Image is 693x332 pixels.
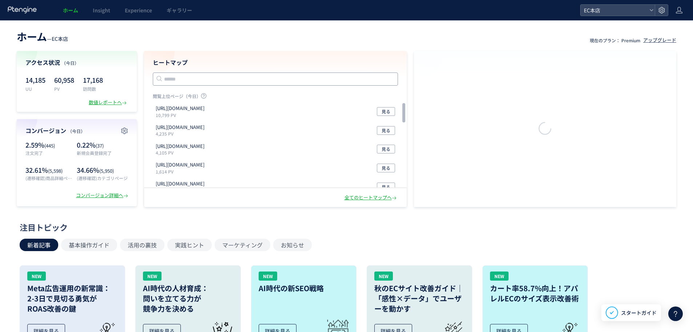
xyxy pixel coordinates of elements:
p: https://etvos.com/shop/cart/cart.aspx [156,161,204,168]
h4: ヒートマップ [153,58,398,67]
p: 10,799 PV [156,112,207,118]
p: https://etvos.com/shop/customer/coupon.aspx [156,105,204,112]
h3: 秋のECサイト改善ガイド｜「感性×データ」でユーザーを動かす [374,283,465,314]
span: スタートガイド [621,309,657,317]
span: (445) [44,142,55,149]
span: 見る [382,183,390,191]
span: ギャラリー [167,7,192,14]
span: 見る [382,107,390,116]
div: NEW [27,272,46,281]
p: PV [54,86,74,92]
div: 数値レポートへ [89,99,128,106]
div: NEW [143,272,162,281]
p: 閲覧上位ページ（今日） [153,93,398,102]
button: 見る [377,183,395,191]
p: 1,614 PV [156,168,207,175]
span: 見る [382,145,390,153]
span: （今日） [61,60,79,66]
h4: コンバージョン [25,126,128,135]
button: 実践ヒント [167,239,212,251]
p: 2.59% [25,140,73,150]
p: https://etvos.com/shop/customer/menu.aspx [156,143,204,150]
h3: カート率58.7%向上！アパレルECのサイズ表示改善術 [490,283,580,304]
p: 17,168 [83,74,103,86]
p: 4,105 PV [156,149,207,156]
button: お知らせ [273,239,312,251]
p: 14,185 [25,74,45,86]
p: 0.22% [77,140,128,150]
span: EC本店 [582,5,646,16]
div: 注目トピック [20,222,670,233]
button: マーケティング [215,239,270,251]
div: アップグレード [643,37,676,44]
p: (遷移確認)カテゴリページ [77,175,128,181]
span: （今日） [68,128,85,134]
p: 1,371 PV [156,187,207,194]
p: 新規会員登録完了 [77,150,128,156]
div: NEW [259,272,277,281]
button: 見る [377,107,395,116]
div: NEW [490,272,509,281]
span: 見る [382,126,390,135]
span: (5,598) [48,167,63,174]
p: 4,235 PV [156,130,207,137]
p: 32.61% [25,165,73,175]
h3: AI時代の新SEO戦略 [259,283,349,293]
span: (37) [96,142,104,149]
p: https://etvos.com/shop/default.aspx [156,124,204,131]
div: NEW [374,272,393,281]
span: (5,950) [99,167,114,174]
p: 訪問数 [83,86,103,92]
div: 全てのヒートマップへ [344,194,398,201]
h4: アクセス状況 [25,58,128,67]
p: (遷移確認)商品詳細ページ [25,175,73,181]
span: ホーム [17,29,47,44]
p: https://etvos.com/shop/lp/make_perfectkit_standard.aspx [156,180,204,187]
span: EC本店 [52,35,68,42]
span: ホーム [63,7,78,14]
div: — [17,29,68,44]
span: Insight [93,7,110,14]
div: コンバージョン詳細へ [76,192,130,199]
button: 基本操作ガイド [61,239,117,251]
button: 新着記事 [20,239,58,251]
button: 見る [377,126,395,135]
p: 34.66% [77,165,128,175]
p: 注文完了 [25,150,73,156]
button: 見る [377,145,395,153]
p: UU [25,86,45,92]
button: 活用の裏技 [120,239,164,251]
span: 見る [382,164,390,172]
span: Experience [125,7,152,14]
button: 見る [377,164,395,172]
p: 60,958 [54,74,74,86]
h3: Meta広告運用の新常識： 2-3日で見切る勇気が ROAS改善の鍵 [27,283,118,314]
h3: AI時代の人材育成： 問いを立てる力が 競争力を決める [143,283,233,314]
p: 現在のプラン： Premium [590,37,640,43]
